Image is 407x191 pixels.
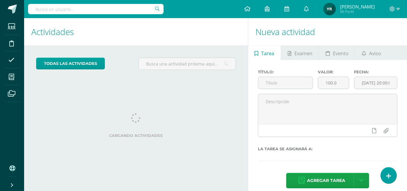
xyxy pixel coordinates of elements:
img: 98a14b8a2142242c13a8985c4bbf6eb0.png [324,3,336,15]
a: Examen [281,46,319,60]
input: Busca un usuario... [28,4,164,14]
span: Evento [333,46,349,61]
h1: Nueva actividad [255,18,400,46]
a: Aviso [355,46,387,60]
a: Evento [319,46,355,60]
a: todas las Actividades [36,58,105,69]
a: Tarea [248,46,281,60]
input: Busca una actividad próxima aquí... [139,58,235,70]
span: Tarea [261,46,274,61]
label: Fecha: [354,70,397,74]
label: Cargando actividades [36,133,236,138]
label: Valor: [318,70,349,74]
span: [PERSON_NAME] [340,4,375,10]
span: Agregar tarea [307,173,345,188]
input: Título [258,77,313,89]
span: Examen [294,46,312,61]
span: Mi Perfil [340,9,375,14]
label: Título: [258,70,313,74]
input: Puntos máximos [318,77,349,89]
h1: Actividades [31,18,241,46]
label: La tarea se asignará a: [258,147,397,151]
input: Fecha de entrega [354,77,397,89]
span: Aviso [369,46,381,61]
